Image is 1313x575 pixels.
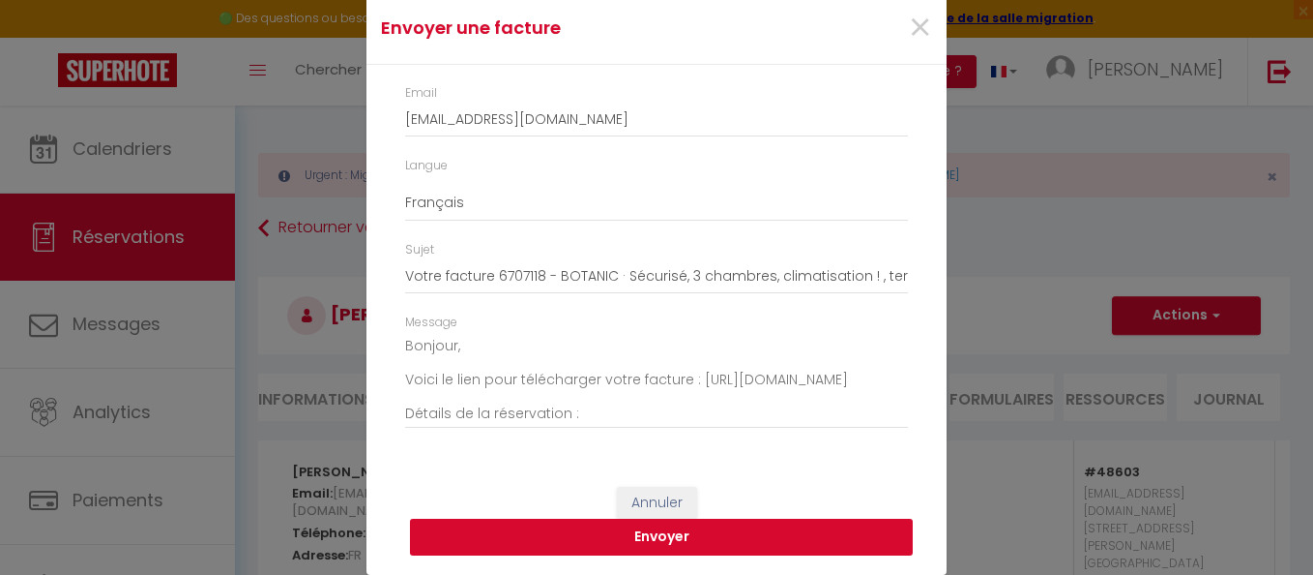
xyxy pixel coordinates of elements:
button: Annuler [617,487,697,520]
label: Email [405,84,437,103]
label: Langue [405,157,448,175]
h4: Envoyer une facture [381,15,740,42]
button: Ouvrir le widget de chat LiveChat [15,8,73,66]
iframe: Chat [1231,488,1298,560]
label: Message [405,314,457,332]
button: Envoyer [410,519,913,556]
button: Close [908,8,932,49]
label: Sujet [405,241,434,259]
